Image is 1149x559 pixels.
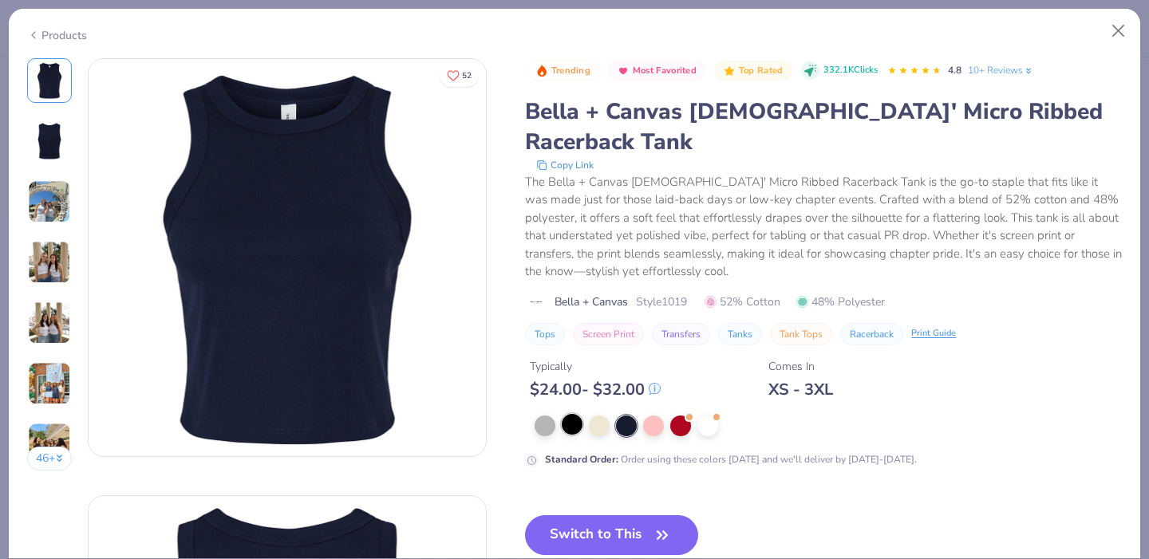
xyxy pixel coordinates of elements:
[573,323,644,345] button: Screen Print
[551,66,590,75] span: Trending
[1104,16,1134,46] button: Close
[770,323,832,345] button: Tank Tops
[714,61,791,81] button: Badge Button
[823,64,878,77] span: 332.1K Clicks
[30,61,69,100] img: Front
[530,358,661,375] div: Typically
[723,65,736,77] img: Top Rated sort
[948,64,961,77] span: 4.8
[531,157,598,173] button: copy to clipboard
[28,362,71,405] img: User generated content
[525,173,1122,281] div: The Bella + Canvas [DEMOGRAPHIC_DATA]' Micro Ribbed Racerback Tank is the go-to staple that fits ...
[28,180,71,223] img: User generated content
[440,64,479,87] button: Like
[555,293,628,310] span: Bella + Canvas
[545,453,618,466] strong: Standard Order :
[705,293,780,310] span: 52% Cotton
[633,66,697,75] span: Most Favorited
[887,58,942,84] div: 4.8 Stars
[768,380,833,400] div: XS - 3XL
[968,63,1034,77] a: 10+ Reviews
[28,241,71,284] img: User generated content
[636,293,687,310] span: Style 1019
[27,447,73,470] button: 46+
[718,323,762,345] button: Tanks
[28,423,71,466] img: User generated content
[652,323,710,345] button: Transfers
[27,27,87,44] div: Products
[739,66,784,75] span: Top Rated
[525,515,698,555] button: Switch to This
[768,358,833,375] div: Comes In
[617,65,630,77] img: Most Favorited sort
[525,296,547,309] img: brand logo
[30,122,69,160] img: Back
[796,293,885,310] span: 48% Polyester
[527,61,598,81] button: Badge Button
[89,59,486,456] img: Front
[525,323,565,345] button: Tops
[840,323,903,345] button: Racerback
[462,72,472,80] span: 52
[911,327,956,341] div: Print Guide
[545,452,917,466] div: Order using these colors [DATE] and we'll deliver by [DATE]-[DATE].
[608,61,705,81] button: Badge Button
[530,380,661,400] div: $ 24.00 - $ 32.00
[525,96,1122,157] div: Bella + Canvas [DEMOGRAPHIC_DATA]' Micro Ribbed Racerback Tank
[28,301,71,344] img: User generated content
[535,65,548,77] img: Trending sort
